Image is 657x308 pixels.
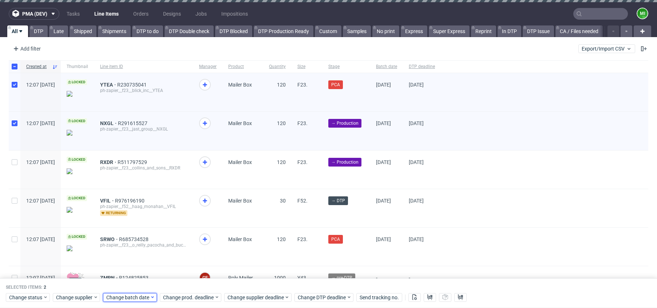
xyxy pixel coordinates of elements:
a: Shipped [70,25,96,37]
a: DTP [29,25,48,37]
a: DTP Double check [165,25,214,37]
span: Export/Import CSV [582,46,632,52]
span: Locked [67,79,87,85]
span: Batch date [376,64,397,70]
div: ph-zapier__f52__haag_monahan__VFIL [100,204,187,209]
a: Orders [129,8,153,20]
button: pma (dev) [9,8,59,20]
a: NXGL [100,120,118,126]
div: ph-zapier__f23__jast_group__NXGL [100,126,187,132]
span: 120 [277,120,286,126]
span: Y43. [297,275,308,281]
span: 1000 [274,275,286,281]
span: Mailer Box [228,159,252,165]
span: Mailer Box [228,120,252,126]
a: Express [401,25,427,37]
span: DTP deadline [409,64,435,70]
span: [DATE] [409,198,424,204]
a: DTP Blocked [215,25,252,37]
span: [DATE] [409,236,424,242]
a: Impositions [217,8,252,20]
span: → pre-DTP [331,275,352,281]
span: F23. [297,236,308,242]
img: plus-icon.676465ae8f3a83198b3f.png [67,272,84,289]
span: Created at [26,64,49,70]
span: Locked [67,118,87,124]
a: Custom [315,25,341,37]
a: Reprint [471,25,496,37]
button: Send tracking no. [356,293,402,302]
a: All [7,25,28,37]
span: returning [100,210,127,216]
a: DTP Issue [523,25,554,37]
span: Mailer Box [228,198,252,204]
a: Super Express [429,25,470,37]
span: 120 [277,159,286,165]
a: Shipments [98,25,131,37]
span: R124825853 [119,275,150,281]
span: Quantity [269,64,286,70]
a: Late [49,25,68,37]
a: R230735041 [117,82,148,88]
span: Product [228,64,257,70]
div: ph-zapier__f23__collins_and_sons__RXDR [100,165,187,171]
span: [DATE] [376,82,391,88]
span: [DATE] [376,120,391,126]
span: F23. [297,159,308,165]
img: version_two_editor_design [67,130,84,136]
span: → DTP [331,197,345,204]
span: SRWO [100,236,119,242]
span: [DATE] [376,159,391,165]
a: No print [372,25,399,37]
a: Designs [159,8,185,20]
span: R976196190 [115,198,146,204]
span: [DATE] [409,120,424,126]
span: Poly Mailer [228,275,253,281]
span: 2 [44,285,46,290]
span: Thumbnail [67,64,88,70]
span: Change DTP deadline [298,294,347,301]
span: 12:07 [DATE] [26,120,55,126]
div: ph-zapier__f23__blick_inc__YTEA [100,88,187,93]
span: pma (dev) [22,11,47,16]
span: Manager [199,64,217,70]
span: R291615527 [118,120,149,126]
a: VFIL [100,198,115,204]
span: 120 [277,82,286,88]
span: F23. [297,120,308,126]
span: Change status [9,294,43,301]
span: Locked [67,157,87,163]
a: In DTP [498,25,521,37]
span: [DATE] [409,82,424,88]
span: [DATE] [376,236,391,242]
span: 12:07 [DATE] [26,236,55,242]
a: CA / Files needed [555,25,603,37]
img: version_two_editor_design [67,91,84,97]
span: R511797529 [118,159,149,165]
span: Stage [328,64,364,70]
span: 12:07 [DATE] [26,275,55,281]
a: RXDR [100,159,118,165]
span: [DATE] [409,159,424,165]
a: YTEA [100,82,117,88]
span: → Production [331,159,359,165]
span: Change supplier [56,294,93,301]
a: Samples [343,25,371,37]
span: → Production [331,120,359,127]
span: [DATE] [376,198,391,204]
button: Export/Import CSV [578,44,635,53]
a: Jobs [191,8,211,20]
span: PCA [331,81,340,88]
span: - [409,275,435,291]
span: Change prod. deadline [163,294,214,301]
span: 12:07 [DATE] [26,159,55,165]
span: R685734528 [119,236,150,242]
span: Change batch date [106,294,150,301]
span: Mailer Box [228,236,252,242]
img: version_two_editor_design [67,245,84,251]
span: 120 [277,236,286,242]
span: ZMPN [100,275,119,281]
span: Locked [67,195,87,201]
